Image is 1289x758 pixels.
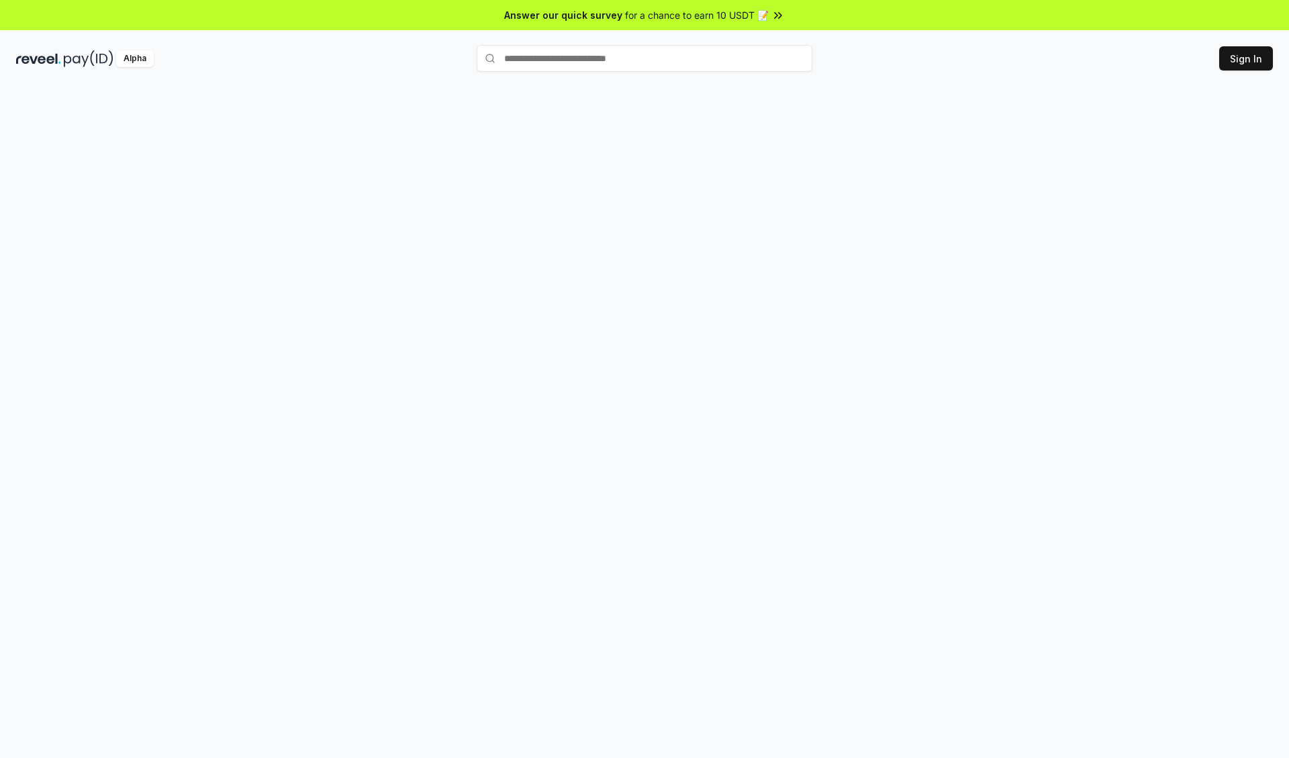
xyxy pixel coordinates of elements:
img: pay_id [64,50,113,67]
span: Answer our quick survey [504,8,622,22]
div: Alpha [116,50,154,67]
img: reveel_dark [16,50,61,67]
button: Sign In [1219,46,1273,70]
span: for a chance to earn 10 USDT 📝 [625,8,769,22]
